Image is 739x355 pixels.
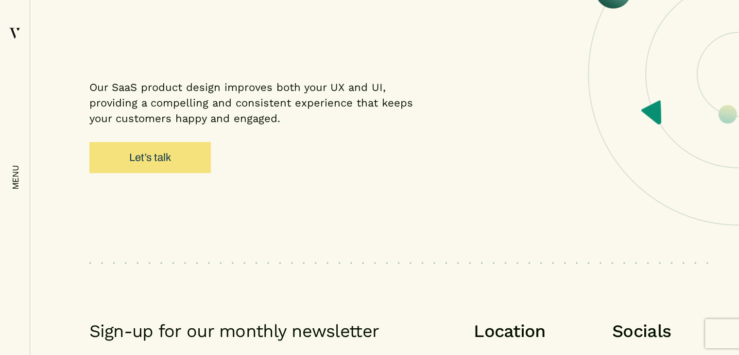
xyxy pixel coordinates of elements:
h5: Location [474,320,566,342]
h5: Socials [612,320,705,342]
p: Our SaaS product design improves both your UX and UI, providing a compelling and consistent exper... [89,80,420,126]
em: menu [11,165,20,190]
a: Let’s talk [89,142,211,173]
h2: Sign-up for our monthly newsletter [89,320,428,342]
